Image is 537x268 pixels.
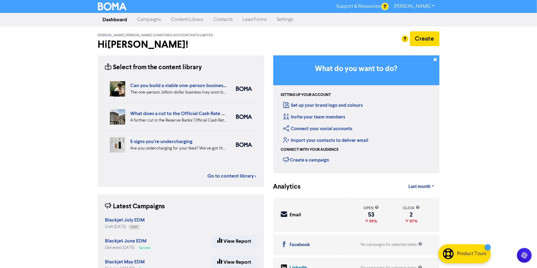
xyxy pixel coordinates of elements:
[105,239,147,244] a: Blackjet June EDM
[290,242,310,249] div: Facebook
[290,212,301,219] div: Email
[283,114,346,120] a: Invite your team members
[105,260,145,265] a: Blackjet May EDM
[105,224,145,230] div: Draft [DATE]
[389,2,439,11] a: [PERSON_NAME]
[410,31,439,46] button: Create
[132,14,166,26] a: Campaigns
[283,138,369,143] a: Import your contacts to deliver email
[408,184,431,190] span: Last month
[403,181,439,193] a: Last month
[283,65,430,74] h3: What do you want to do?
[105,238,147,244] strong: Blackjet June EDM
[166,14,209,26] a: Content Library
[238,14,272,26] a: Lead Forms
[236,114,252,119] img: boma
[236,142,252,147] img: boma_accounting
[130,89,227,96] div: The one-person, billion-dollar business may soon become a reality. But what are the pros and cons...
[272,14,299,26] a: Settings
[236,86,252,91] img: boma
[98,39,264,50] h2: Hi [PERSON_NAME] !
[98,33,213,38] span: [PERSON_NAME] [PERSON_NAME] Chartered Accountants Limited
[98,2,127,10] img: BOMA Logo
[361,242,423,248] div: No campaigns for selected dates
[98,14,132,26] a: Dashboard
[363,205,379,211] div: open
[105,245,153,251] div: Delivered [DATE]
[368,219,377,224] span: 93%
[283,102,363,108] a: Set up your brand logo and colours
[403,212,420,217] div: 2
[403,205,420,211] div: click
[105,217,145,223] strong: Blackjet July EDM
[208,172,257,180] a: Go to content library >
[105,202,165,211] div: Latest Campaigns
[281,147,339,153] div: Connect with your audience
[283,126,353,132] a: Connect your social accounts
[212,235,257,248] a: View Report
[130,82,228,89] a: Can you build a viable one-person business?
[105,63,202,72] div: Select from the content library
[273,55,439,173] div: Getting Started in BOMA
[458,202,537,268] iframe: Chat Widget
[273,182,293,192] div: Analytics
[130,117,227,124] div: A further cut in the Reserve Banks’ Official Cash Rate sounds like good news. But what’s the real...
[139,246,150,250] span: Success
[408,219,417,224] span: 97%
[131,226,138,229] span: Draft
[130,145,227,152] div: Are you undercharging for your fees? We’ve got the five warning signs that can help you diagnose ...
[130,138,193,145] a: 5 signs you’re undercharging
[281,92,331,98] div: Setting up your account
[105,259,145,265] strong: Blackjet May EDM
[283,155,329,164] div: Create a campaign
[105,218,145,223] a: Blackjet July EDM
[130,110,275,117] a: What does a cut to the Official Cash Rate mean for your business?
[209,14,238,26] a: Contacts
[363,212,379,217] div: 53
[331,2,389,11] a: Support & Resources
